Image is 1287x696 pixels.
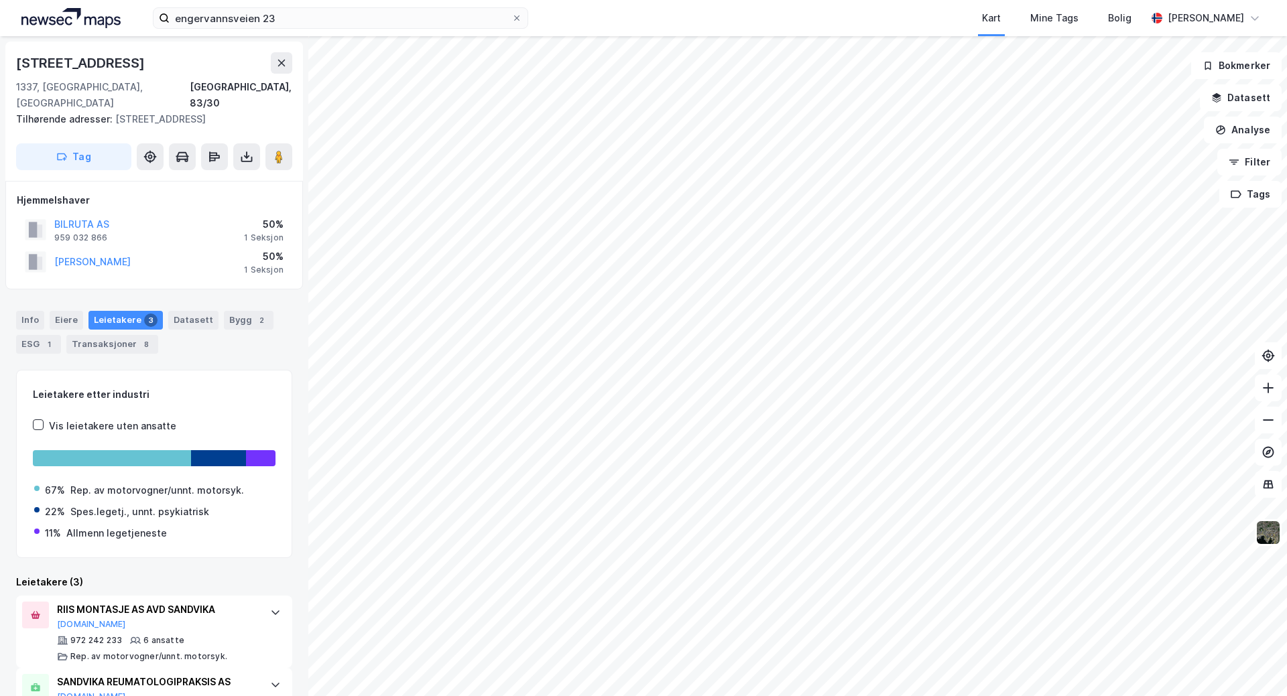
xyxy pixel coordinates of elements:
[1168,10,1244,26] div: [PERSON_NAME]
[70,651,227,662] div: Rep. av motorvogner/unnt. motorsyk.
[244,232,284,243] div: 1 Seksjon
[1200,84,1282,111] button: Datasett
[244,249,284,265] div: 50%
[168,311,219,330] div: Datasett
[139,338,153,351] div: 8
[42,338,56,351] div: 1
[1219,181,1282,208] button: Tags
[16,143,131,170] button: Tag
[21,8,121,28] img: logo.a4113a55bc3d86da70a041830d287a7e.svg
[33,387,275,403] div: Leietakere etter industri
[1191,52,1282,79] button: Bokmerker
[16,111,282,127] div: [STREET_ADDRESS]
[54,232,107,243] div: 959 032 866
[57,602,257,618] div: RIIS MONTASJE AS AVD SANDVIKA
[16,52,147,74] div: [STREET_ADDRESS]
[66,335,158,354] div: Transaksjoner
[45,525,61,541] div: 11%
[88,311,163,330] div: Leietakere
[170,8,511,28] input: Søk på adresse, matrikkel, gårdeiere, leietakere eller personer
[57,674,257,690] div: SANDVIKA REUMATOLOGIPRAKSIS AS
[16,574,292,590] div: Leietakere (3)
[17,192,292,208] div: Hjemmelshaver
[70,482,244,498] div: Rep. av motorvogner/unnt. motorsyk.
[57,619,126,630] button: [DOMAIN_NAME]
[224,311,273,330] div: Bygg
[50,311,83,330] div: Eiere
[70,635,122,646] div: 972 242 233
[1204,117,1282,143] button: Analyse
[244,265,284,275] div: 1 Seksjon
[1108,10,1131,26] div: Bolig
[982,10,1001,26] div: Kart
[244,216,284,232] div: 50%
[1030,10,1079,26] div: Mine Tags
[45,504,65,520] div: 22%
[143,635,184,646] div: 6 ansatte
[255,314,268,327] div: 2
[1220,632,1287,696] div: Kontrollprogram for chat
[16,113,115,125] span: Tilhørende adresser:
[49,418,176,434] div: Vis leietakere uten ansatte
[1220,632,1287,696] iframe: Chat Widget
[66,525,167,541] div: Allmenn legetjeneste
[16,311,44,330] div: Info
[1217,149,1282,176] button: Filter
[144,314,158,327] div: 3
[16,335,61,354] div: ESG
[45,482,65,498] div: 67%
[1255,520,1281,545] img: 9k=
[16,79,190,111] div: 1337, [GEOGRAPHIC_DATA], [GEOGRAPHIC_DATA]
[190,79,292,111] div: [GEOGRAPHIC_DATA], 83/30
[70,504,209,520] div: Spes.legetj., unnt. psykiatrisk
